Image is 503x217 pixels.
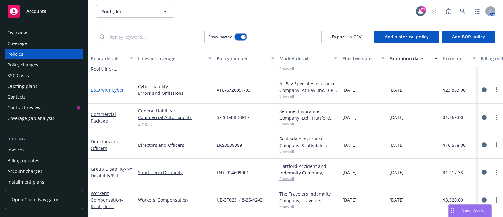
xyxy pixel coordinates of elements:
span: [DATE] [390,87,404,93]
button: Lines of coverage [135,51,214,66]
button: Policy number [214,51,277,66]
a: circleInformation [480,196,488,204]
span: Show all [279,204,337,209]
a: Commercial Auto Liability [138,114,212,121]
span: $16,578.00 [443,142,466,148]
a: General Liability [138,107,212,114]
a: Overview [5,28,83,38]
a: Workers' Compensation [91,53,123,85]
div: Billing [5,136,83,142]
a: more [493,86,500,94]
a: Commercial Package [91,111,116,124]
button: Premium [440,51,478,66]
div: Coverage gap analysis [8,113,54,123]
div: Lines of coverage [138,55,205,62]
span: Show inactive [208,34,232,39]
button: Nova Assist [448,204,492,217]
span: Show all [279,66,337,71]
a: Coverage [5,38,83,49]
a: Group Disability [91,166,132,179]
span: $23,863.00 [443,87,466,93]
a: Start snowing [428,5,440,18]
a: Policy changes [5,60,83,70]
a: more [493,114,500,121]
a: Billing updates [5,156,83,166]
span: [DATE] [390,142,404,148]
a: Errors and Omissions [138,90,212,96]
div: Contacts [8,92,26,102]
a: Workers' Compensation [138,197,212,203]
div: Drag to move [449,205,456,217]
a: Cyber Liability [138,83,212,90]
div: Overview [8,28,27,38]
span: [DATE] [390,197,404,203]
a: Policies [5,49,83,59]
div: Coverage [8,38,27,49]
a: Account charges [5,166,83,176]
a: circleInformation [480,86,488,94]
div: 20 [420,6,426,12]
span: ATB-6726051-03 [217,87,251,93]
a: circleInformation [480,141,488,149]
a: more [493,141,500,149]
a: more [493,196,500,204]
a: 2 more [138,121,212,127]
button: Add historical policy [374,31,439,43]
div: Policy changes [8,60,38,70]
a: Search [456,5,469,18]
a: Coverage gap analysis [5,113,83,123]
a: Report a Bug [442,5,455,18]
input: Filter by keyword... [96,31,205,43]
span: Add historical policy [385,34,429,40]
a: Directors and Officers [138,142,212,148]
a: Contract review [5,103,83,113]
div: Expiration date [390,55,431,62]
span: [DATE] [342,87,357,93]
button: Roofr, Inc [96,5,174,18]
span: Show all [279,176,337,181]
span: LNY-914609001 [217,169,249,176]
div: Policy details [91,55,126,62]
button: Export to CSV [321,31,372,43]
div: Market details [279,55,330,62]
a: Switch app [471,5,484,18]
div: SSC Cases [8,71,29,81]
span: Accounts [26,9,46,14]
span: $1,369.00 [443,114,463,121]
span: [DATE] [342,114,357,121]
div: Policies [8,49,23,59]
a: Directors and Officers [91,139,119,151]
span: $3,320.00 [443,197,463,203]
span: $1,217.33 [443,169,463,176]
span: Nova Assist [462,208,486,213]
a: E&O with Cyber [91,87,124,93]
span: [DATE] [342,197,357,203]
a: SSC Cases [5,71,83,81]
button: Add BOR policy [442,31,495,43]
span: UB-3T023148-25-42-G [217,197,262,203]
span: Export to CSV [332,34,362,40]
a: Contacts [5,92,83,102]
a: Short-Term Disability [138,169,212,176]
span: [DATE] [342,169,357,176]
span: [DATE] [390,114,404,121]
span: Show all [279,121,337,127]
div: Scottsdale Insurance Company, Scottsdale Insurance Company (Nationwide), CRC Group [279,135,337,149]
button: Policy details [88,51,135,66]
div: Installment plans [8,177,44,187]
div: Invoices [8,145,25,155]
button: Expiration date [387,51,440,66]
div: Sentinel Insurance Company, Ltd., Hartford Insurance Group [279,108,337,121]
div: The Travelers Indemnity Company, Travelers Insurance [279,191,337,204]
div: Quoting plans [8,81,37,91]
div: Policy number [217,55,268,62]
span: Roofr, Inc [101,8,156,15]
a: Quoting plans [5,81,83,91]
span: [DATE] [342,142,357,148]
a: Accounts [5,3,83,20]
a: circleInformation [480,114,488,121]
button: Market details [277,51,340,66]
div: At-Bay Specialty Insurance Company, At-Bay, Inc., CRC Group [279,80,337,94]
span: Add BOR policy [452,34,485,40]
span: Show all [279,149,337,154]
